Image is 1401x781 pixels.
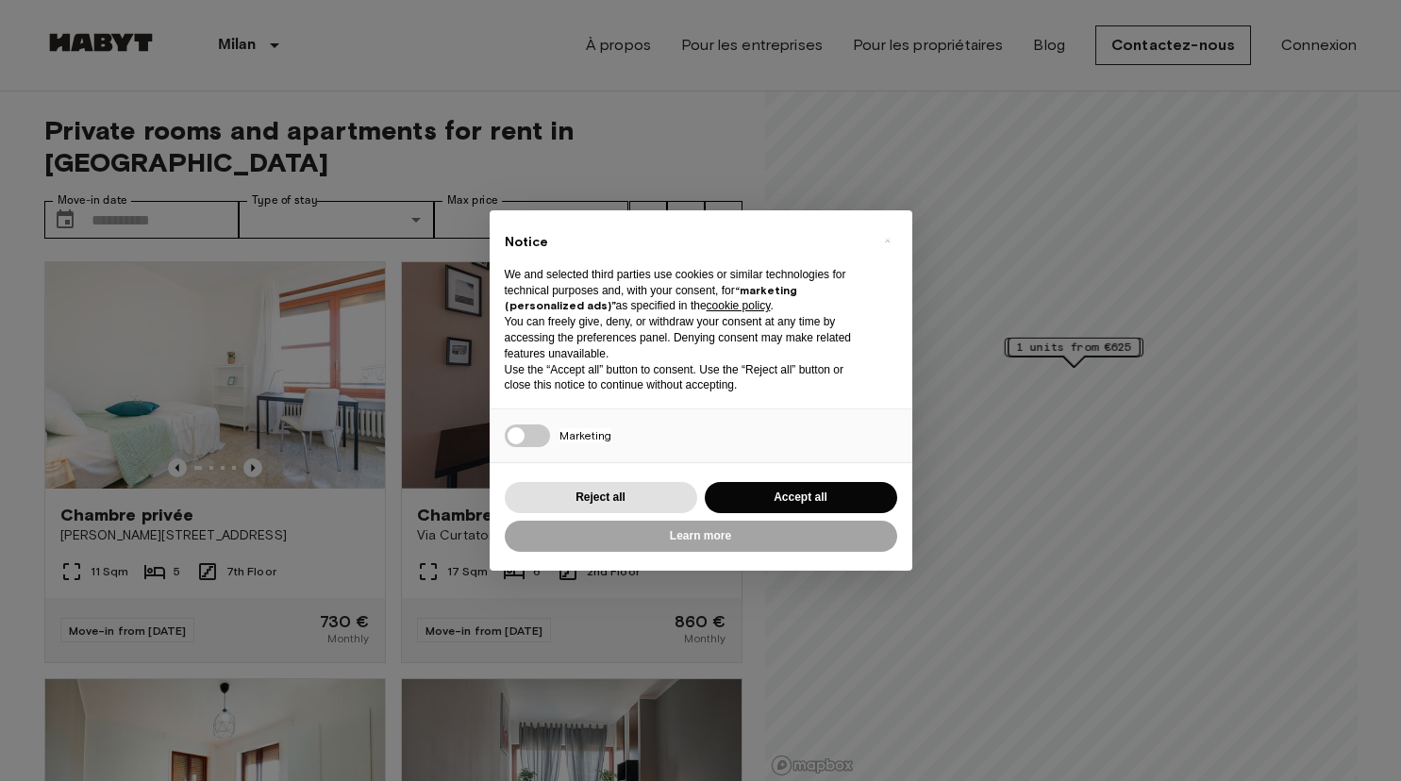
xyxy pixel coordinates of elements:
[884,229,891,252] span: ×
[505,233,867,252] h2: Notice
[873,225,903,256] button: Close this notice
[505,362,867,394] p: Use the “Accept all” button to consent. Use the “Reject all” button or close this notice to conti...
[559,428,611,442] span: Marketing
[505,283,797,313] strong: “marketing (personalized ads)”
[505,314,867,361] p: You can freely give, deny, or withdraw your consent at any time by accessing the preferences pane...
[705,482,897,513] button: Accept all
[505,482,697,513] button: Reject all
[505,521,897,552] button: Learn more
[707,299,771,312] a: cookie policy
[505,267,867,314] p: We and selected third parties use cookies or similar technologies for technical purposes and, wit...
